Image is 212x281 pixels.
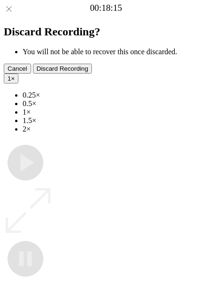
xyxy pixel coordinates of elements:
[33,64,92,74] button: Discard Recording
[4,25,208,38] h2: Discard Recording?
[8,75,11,82] span: 1
[23,48,208,56] li: You will not be able to recover this once discarded.
[23,116,208,125] li: 1.5×
[90,3,122,13] a: 00:18:15
[23,99,208,108] li: 0.5×
[4,74,18,83] button: 1×
[23,125,208,133] li: 2×
[23,91,208,99] li: 0.25×
[4,64,31,74] button: Cancel
[23,108,208,116] li: 1×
